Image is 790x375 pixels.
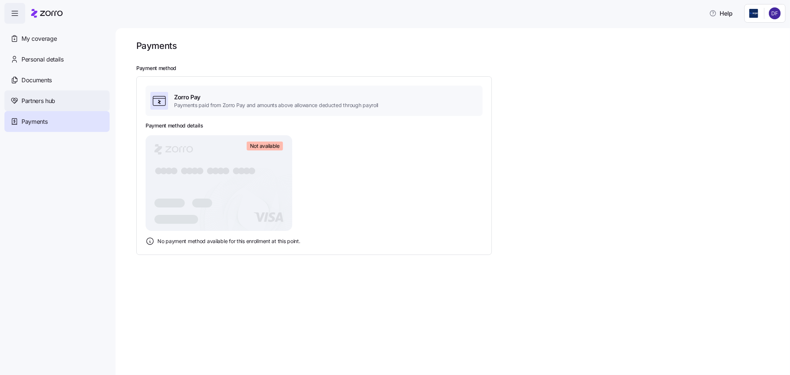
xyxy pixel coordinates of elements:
[4,70,110,90] a: Documents
[237,165,246,176] tspan: ●
[21,55,64,64] span: Personal details
[222,165,230,176] tspan: ●
[217,165,225,176] tspan: ●
[136,65,780,72] h2: Payment method
[174,93,378,102] span: Zorro Pay
[146,122,203,129] h3: Payment method details
[4,49,110,70] a: Personal details
[165,165,173,176] tspan: ●
[749,9,758,18] img: Employer logo
[21,96,55,106] span: Partners hub
[174,102,378,109] span: Payments paid from Zorro Pay and amounts above allowance deducted through payroll
[211,165,220,176] tspan: ●
[248,165,256,176] tspan: ●
[4,28,110,49] a: My coverage
[21,34,57,43] span: My coverage
[250,143,280,149] span: Not available
[136,40,177,52] h1: Payments
[769,7,781,19] img: 1dbb6b0267ce040cd5e8770f71de7de5
[703,6,739,21] button: Help
[4,90,110,111] a: Partners hub
[709,9,733,18] span: Help
[154,165,163,176] tspan: ●
[4,111,110,132] a: Payments
[170,165,179,176] tspan: ●
[180,165,189,176] tspan: ●
[196,165,204,176] tspan: ●
[243,165,251,176] tspan: ●
[206,165,215,176] tspan: ●
[191,165,199,176] tspan: ●
[21,76,52,85] span: Documents
[186,165,194,176] tspan: ●
[160,165,168,176] tspan: ●
[232,165,241,176] tspan: ●
[157,238,300,245] span: No payment method available for this enrollment at this point.
[21,117,47,126] span: Payments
